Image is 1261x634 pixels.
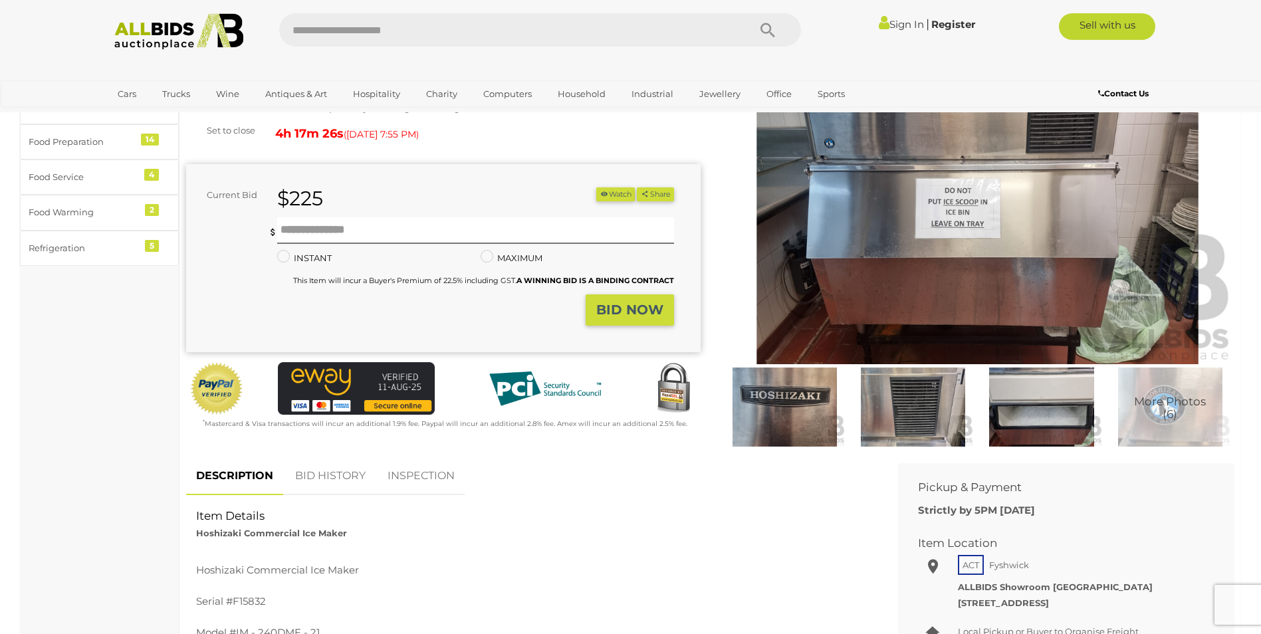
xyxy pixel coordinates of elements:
img: Hoshizaki Commercial Ice Maker [852,368,974,446]
li: Watch this item [596,187,635,201]
a: Register [931,18,975,31]
a: Refrigeration 5 [20,231,179,266]
div: Refrigeration [29,241,138,256]
img: Allbids.com.au [107,13,251,50]
button: Search [735,13,801,47]
img: Hoshizaki Commercial Ice Maker [721,33,1235,365]
img: PCI DSS compliant [479,362,612,415]
div: 14 [141,134,159,146]
label: INSTANT [277,251,332,266]
span: ( ) [344,129,419,140]
span: Fyshwick [986,556,1032,574]
strong: 4h 17m 26s [275,126,344,141]
a: Jewellery [691,83,749,105]
span: More Photos (6) [1134,396,1206,421]
a: Food Service 4 [20,159,179,195]
strong: $225 [277,186,323,211]
h2: Pickup & Payment [918,481,1195,494]
div: Food Preparation [29,134,138,150]
a: Sports [809,83,854,105]
a: Sell with us [1059,13,1155,40]
img: Hoshizaki Commercial Ice Maker [724,368,846,446]
img: eWAY Payment Gateway [278,362,435,415]
a: Antiques & Art [257,83,336,105]
p: Serial #F15832 [196,592,868,610]
a: Household [549,83,614,105]
a: Wine [207,83,248,105]
div: Food Service [29,169,138,185]
img: Secured by Rapid SSL [647,362,700,415]
a: Food Warming 2 [20,195,179,230]
button: BID NOW [586,294,674,326]
img: Official PayPal Seal [189,362,244,415]
a: Industrial [623,83,682,105]
a: Computers [475,83,540,105]
b: Contact Us [1098,88,1149,98]
a: Office [758,83,800,105]
div: Current Bid [186,187,267,203]
a: Sign In [879,18,924,31]
a: BID HISTORY [285,457,376,496]
strong: BID NOW [596,302,663,318]
strong: ALLBIDS Showroom [GEOGRAPHIC_DATA] [958,581,1153,592]
button: Share [637,187,673,201]
div: Set to close [176,123,265,138]
strong: Hoshizaki Commercial Ice Maker [196,528,347,538]
button: Watch [596,187,635,201]
label: MAXIMUM [481,251,542,266]
b: A WINNING BID IS A BINDING CONTRACT [516,276,674,285]
img: Hoshizaki Commercial Ice Maker [1109,368,1231,446]
strong: [STREET_ADDRESS] [958,597,1049,608]
h2: Item Location [918,537,1195,550]
span: | [926,17,929,31]
a: DESCRIPTION [186,457,283,496]
span: [DATE] 7:55 PM [346,128,416,140]
img: Hoshizaki Commercial Ice Maker [980,368,1102,446]
small: This Item will incur a Buyer's Premium of 22.5% including GST. [293,276,674,285]
a: Food Preparation 14 [20,124,179,159]
h2: Item Details [196,510,868,522]
div: Food Warming [29,205,138,220]
div: 4 [144,169,159,181]
a: Charity [417,83,466,105]
a: [GEOGRAPHIC_DATA] [109,105,221,127]
small: Mastercard & Visa transactions will incur an additional 1.9% fee. Paypal will incur an additional... [203,419,687,428]
a: INSPECTION [378,457,465,496]
b: Strictly by 5PM [DATE] [918,504,1035,516]
div: 5 [145,240,159,252]
a: More Photos(6) [1109,368,1231,446]
a: Trucks [154,83,199,105]
div: 2 [145,204,159,216]
a: Cars [109,83,145,105]
a: Hospitality [344,83,409,105]
a: Contact Us [1098,86,1152,101]
span: ACT [958,555,984,575]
